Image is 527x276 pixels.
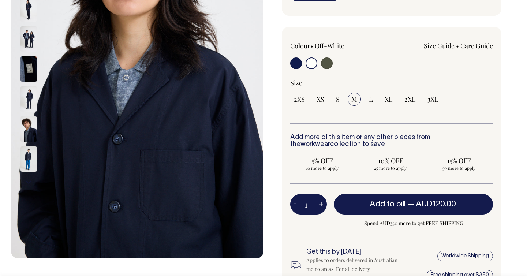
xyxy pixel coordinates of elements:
[348,93,361,106] input: M
[416,201,456,208] span: AUD120.00
[23,174,34,190] button: Next
[20,116,37,142] img: dark-navy
[294,95,305,104] span: 2XS
[290,41,371,50] div: Colour
[334,219,493,228] span: Spend AUD350 more to get FREE SHIPPING
[290,154,354,173] input: 5% OFF 10 more to apply
[20,86,37,112] img: dark-navy
[424,41,455,50] a: Size Guide
[381,93,396,106] input: XL
[407,201,458,208] span: —
[401,93,419,106] input: 2XL
[310,41,313,50] span: •
[424,93,442,106] input: 3XL
[334,194,493,215] button: Add to bill —AUD120.00
[362,165,419,171] span: 25 more to apply
[294,156,351,165] span: 5% OFF
[315,197,327,212] button: +
[365,93,377,106] input: L
[20,146,37,172] img: dark-navy
[290,93,309,106] input: 2XS
[336,95,340,104] span: S
[290,134,493,149] h6: Add more of this item or any other pieces from the collection to save
[370,201,405,208] span: Add to bill
[456,41,459,50] span: •
[362,156,419,165] span: 10% OFF
[317,95,324,104] span: XS
[427,95,438,104] span: 3XL
[359,154,423,173] input: 10% OFF 25 more to apply
[306,249,401,256] h6: Get this by [DATE]
[290,78,493,87] div: Size
[430,156,487,165] span: 15% OFF
[290,197,300,212] button: -
[369,95,373,104] span: L
[313,93,328,106] input: XS
[427,154,491,173] input: 15% OFF 50 more to apply
[294,165,351,171] span: 10 more to apply
[332,93,343,106] input: S
[404,95,416,104] span: 2XL
[20,26,37,52] img: dark-navy
[20,56,37,82] img: dark-navy
[430,165,487,171] span: 50 more to apply
[385,95,393,104] span: XL
[315,41,344,50] label: Off-White
[300,141,330,148] a: workwear
[351,95,357,104] span: M
[460,41,493,50] a: Care Guide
